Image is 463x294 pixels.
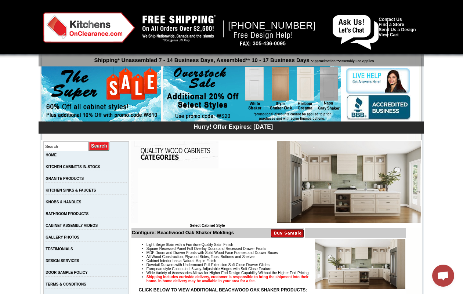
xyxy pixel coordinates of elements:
a: TERMS & CONDITIONS [46,282,86,286]
a: GALLERY PHOTOS [46,235,79,239]
img: Product Image [315,239,405,289]
a: Open chat [432,265,454,287]
a: KITCHEN SINKS & FAUCETS [46,188,96,192]
a: DESIGN SERVICES [46,259,79,263]
a: CABINET ASSEMBLY VIDEOS [46,224,98,228]
li: MDF Doors and Drawer Fronts with Solid Wood Face Frames and Drawer Boxes [147,251,405,255]
img: Kitchens on Clearance Logo [43,12,135,43]
a: DOOR SAMPLE POLICY [46,271,87,275]
img: Beachwood Oak Shaker [277,141,421,223]
li: European style Concealed, 6-way-Adjustable Hinges with Soft Close Feature [147,267,405,271]
li: All Wood Construction, Plywood Sides, Tops, Bottoms and Shelves [147,255,405,259]
strong: Shipping includes curbside delivery, customer is responsible to bring the shipment into their hom... [147,275,309,283]
li: Wide Variety of Accessories Allows for Higher End Design Capability Without the Higher End Pricing [147,271,405,275]
a: KITCHEN CABINETS IN-STOCK [46,165,100,169]
span: [PHONE_NUMBER] [228,20,316,31]
a: HOME [46,153,57,157]
input: Submit [89,141,110,151]
a: GRANITE PRODUCTS [46,177,84,181]
b: Select Cabinet Style [190,224,225,228]
a: Send Us a Design [379,27,416,32]
a: Contact Us [379,17,402,22]
li: Light Beige Stain with a Furniture Quality Satin Finish [147,243,405,247]
span: *Approximation **Assembly Fee Applies [310,57,374,63]
iframe: Browser incompatible [138,168,277,224]
b: Configure: Beachwood Oak Shaker Moldings [132,230,234,235]
a: TESTIMONIALS [46,247,73,251]
li: Cabinet Interior has a Natural Maple Finish [147,259,405,263]
a: KNOBS & HANDLES [46,200,81,204]
a: Find a Store [379,22,404,27]
p: Shipping* Unassembled 7 - 14 Business Days, Assembled** 10 - 17 Business Days [42,54,424,63]
a: BATHROOM PRODUCTS [46,212,88,216]
div: Hurry! Offer Expires: [DATE] [42,123,424,130]
li: Dovetail Drawers with Undermount Full Extension Soft Close Drawer Glides [147,263,405,267]
strong: CLICK BELOW TO VIEW ADDITIONAL BEACHWOOD OAK SHAKER PRODUCTS: [139,287,307,293]
li: Square Recessed Panel Full Overlay Doors and Recessed Drawer Fronts [147,247,405,251]
a: View Cart [379,32,398,37]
